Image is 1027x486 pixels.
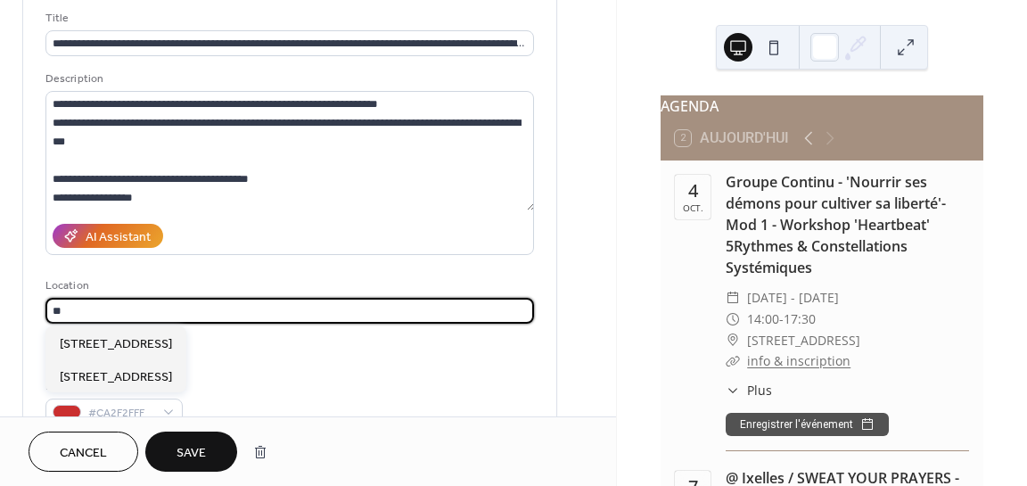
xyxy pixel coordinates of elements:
[726,381,740,400] div: ​
[88,404,154,423] span: #CA2F2FFF
[145,432,237,472] button: Save
[45,9,530,28] div: Title
[86,228,151,247] div: AI Assistant
[726,350,740,372] div: ​
[747,330,860,351] span: [STREET_ADDRESS]
[60,444,107,463] span: Cancel
[726,309,740,330] div: ​
[53,224,163,248] button: AI Assistant
[747,352,850,369] a: info & inscription
[726,330,740,351] div: ​
[683,203,703,212] div: oct.
[688,182,698,200] div: 4
[661,95,983,117] div: AGENDA
[726,381,772,400] button: ​Plus
[177,444,206,463] span: Save
[747,309,779,330] span: 14:00
[784,309,816,330] span: 17:30
[747,381,772,400] span: Plus
[726,413,889,436] button: Enregistrer l'événement
[726,172,946,277] a: Groupe Continu - 'Nourrir ses démons pour cultiver sa liberté'- Mod 1 - Workshop 'Heartbeat' 5Ryt...
[29,432,138,472] button: Cancel
[726,287,740,309] div: ​
[45,70,530,88] div: Description
[45,276,530,295] div: Location
[779,309,784,330] span: -
[60,368,172,387] span: [STREET_ADDRESS]
[747,287,839,309] span: [DATE] - [DATE]
[60,335,172,354] span: [STREET_ADDRESS]
[45,377,179,396] div: Event color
